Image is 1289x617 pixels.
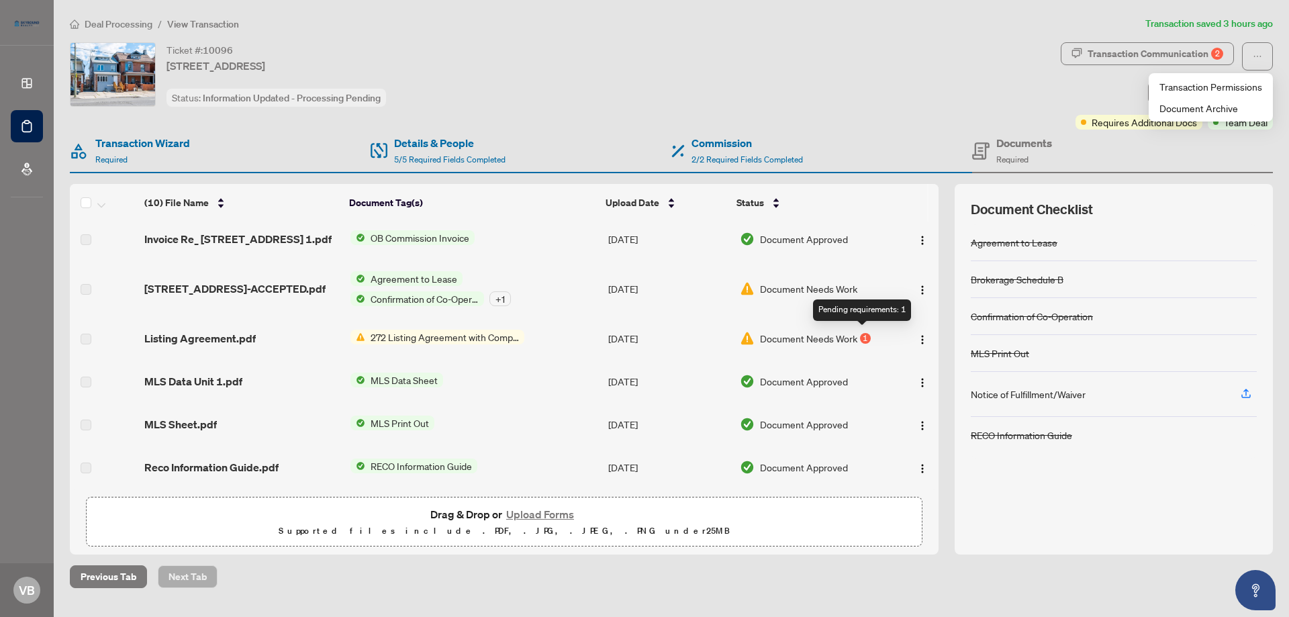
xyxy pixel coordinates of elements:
[917,334,928,345] img: Logo
[85,18,152,30] span: Deal Processing
[691,135,803,151] h4: Commission
[813,299,911,321] div: Pending requirements: 1
[971,309,1093,324] div: Confirmation of Co-Operation
[350,459,365,473] img: Status Icon
[144,231,332,247] span: Invoice Re_ [STREET_ADDRESS] 1.pdf
[971,272,1063,287] div: Brokerage Schedule B
[502,506,578,523] button: Upload Forms
[1253,52,1262,61] span: ellipsis
[912,328,933,349] button: Logo
[1088,43,1223,64] div: Transaction Communication
[760,374,848,389] span: Document Approved
[917,235,928,246] img: Logo
[166,89,386,107] div: Status:
[1092,115,1197,130] span: Requires Additional Docs
[365,230,475,245] span: OB Commission Invoice
[1061,42,1234,65] button: Transaction Communication2
[70,19,79,29] span: home
[740,374,755,389] img: Document Status
[860,333,871,344] div: 1
[912,371,933,392] button: Logo
[740,417,755,432] img: Document Status
[350,459,477,473] button: Status IconRECO Information Guide
[144,459,279,475] span: Reco Information Guide.pdf
[144,373,242,389] span: MLS Data Unit 1.pdf
[691,154,803,164] span: 2/2 Required Fields Completed
[736,195,764,210] span: Status
[917,285,928,295] img: Logo
[365,271,463,286] span: Agreement to Lease
[87,497,922,547] span: Drag & Drop orUpload FormsSupported files include .PDF, .JPG, .JPEG, .PNG under25MB
[912,414,933,435] button: Logo
[394,135,506,151] h4: Details & People
[350,271,365,286] img: Status Icon
[144,195,209,210] span: (10) File Name
[365,330,524,344] span: 272 Listing Agreement with Company Schedule A
[603,317,734,360] td: [DATE]
[912,228,933,250] button: Logo
[731,184,890,222] th: Status
[365,291,484,306] span: Confirmation of Co-Operation
[430,506,578,523] span: Drag & Drop or
[740,460,755,475] img: Document Status
[350,330,365,344] img: Status Icon
[603,360,734,403] td: [DATE]
[350,373,443,387] button: Status IconMLS Data Sheet
[971,346,1029,361] div: MLS Print Out
[917,377,928,388] img: Logo
[996,154,1029,164] span: Required
[1211,48,1223,60] div: 2
[760,232,848,246] span: Document Approved
[912,457,933,478] button: Logo
[971,428,1072,442] div: RECO Information Guide
[350,373,365,387] img: Status Icon
[166,42,233,58] div: Ticket #:
[203,44,233,56] span: 10096
[971,235,1057,250] div: Agreement to Lease
[489,291,511,306] div: + 1
[1148,81,1273,104] button: Submit for Admin Review
[740,331,755,346] img: Document Status
[996,135,1052,151] h4: Documents
[139,184,344,222] th: (10) File Name
[158,16,162,32] li: /
[760,281,857,296] span: Document Needs Work
[917,463,928,474] img: Logo
[603,260,734,317] td: [DATE]
[365,459,477,473] span: RECO Information Guide
[740,232,755,246] img: Document Status
[1145,16,1273,32] article: Transaction saved 3 hours ago
[606,195,659,210] span: Upload Date
[144,330,256,346] span: Listing Agreement.pdf
[760,331,857,346] span: Document Needs Work
[740,281,755,296] img: Document Status
[144,416,217,432] span: MLS Sheet.pdf
[603,403,734,446] td: [DATE]
[344,184,600,222] th: Document Tag(s)
[971,387,1086,401] div: Notice of Fulfillment/Waiver
[603,446,734,489] td: [DATE]
[203,92,381,104] span: Information Updated - Processing Pending
[912,278,933,299] button: Logo
[350,230,475,245] button: Status IconOB Commission Invoice
[158,565,218,588] button: Next Tab
[350,271,511,306] button: Status IconAgreement to LeaseStatus IconConfirmation of Co-Operation+1
[19,581,35,600] span: VB
[760,460,848,475] span: Document Approved
[394,154,506,164] span: 5/5 Required Fields Completed
[350,330,524,344] button: Status Icon272 Listing Agreement with Company Schedule A
[1157,82,1264,103] span: Submit for Admin Review
[350,230,365,245] img: Status Icon
[917,420,928,431] img: Logo
[1235,570,1276,610] button: Open asap
[167,18,239,30] span: View Transaction
[350,291,365,306] img: Status Icon
[144,281,326,297] span: [STREET_ADDRESS]-ACCEPTED.pdf
[11,17,43,30] img: logo
[166,58,265,74] span: [STREET_ADDRESS]
[95,523,914,539] p: Supported files include .PDF, .JPG, .JPEG, .PNG under 25 MB
[350,416,434,430] button: Status IconMLS Print Out
[365,373,443,387] span: MLS Data Sheet
[70,43,155,106] img: IMG-C12390243_1.jpg
[365,416,434,430] span: MLS Print Out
